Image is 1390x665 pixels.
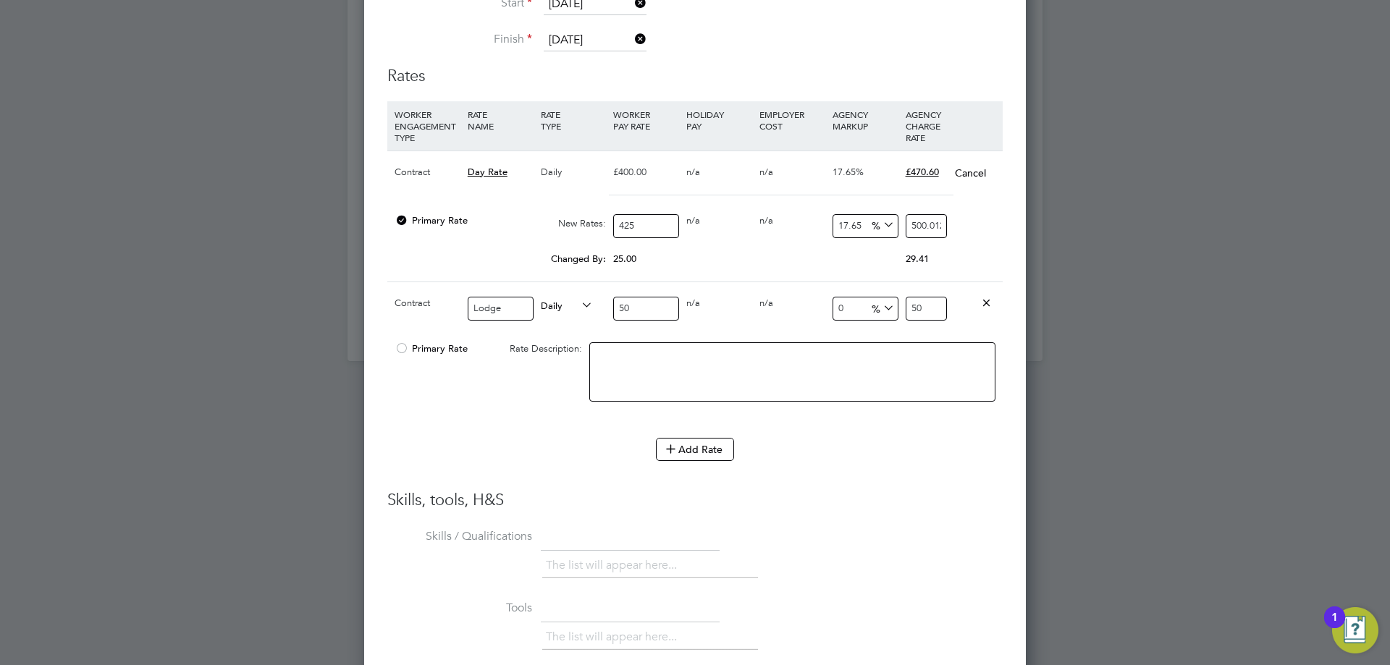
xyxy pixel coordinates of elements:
[759,166,773,178] span: n/a
[867,300,896,315] span: %
[610,101,683,139] div: WORKER PAY RATE
[1331,617,1338,636] div: 1
[1332,607,1378,653] button: Open Resource Center, 1 new notification
[546,556,683,575] li: The list will appear here...
[833,166,864,178] span: 17.65%
[391,101,464,151] div: WORKER ENGAGEMENT TYPE
[387,490,1003,511] h3: Skills, tools, H&S
[546,627,683,647] li: The list will appear here...
[395,342,468,355] span: Primary Rate
[468,166,507,178] span: Day Rate
[395,297,430,309] span: Contract
[756,101,829,139] div: EMPLOYER COST
[510,342,582,355] span: Rate Description:
[829,101,902,139] div: AGENCY MARKUP
[759,297,773,309] span: n/a
[541,297,593,313] span: Daily
[395,214,468,226] span: Primary Rate
[544,30,646,51] input: Select one
[537,210,610,237] div: New Rates:
[683,101,756,139] div: HOLIDAY PAY
[613,253,636,265] span: 25.00
[656,438,734,461] button: Add Rate
[867,216,896,232] span: %
[686,214,700,226] span: n/a
[610,151,683,193] div: £400.00
[954,166,987,180] button: Cancel
[387,32,532,47] label: Finish
[391,151,464,193] div: Contract
[686,297,700,309] span: n/a
[759,214,773,226] span: n/a
[537,151,610,193] div: Daily
[387,529,532,544] label: Skills / Qualifications
[464,101,537,139] div: RATE NAME
[387,66,1003,87] h3: Rates
[906,166,939,178] span: £470.60
[391,245,610,273] div: Changed By:
[902,101,951,151] div: AGENCY CHARGE RATE
[906,253,929,265] span: 29.41
[537,101,610,139] div: RATE TYPE
[686,166,700,178] span: n/a
[387,601,532,616] label: Tools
